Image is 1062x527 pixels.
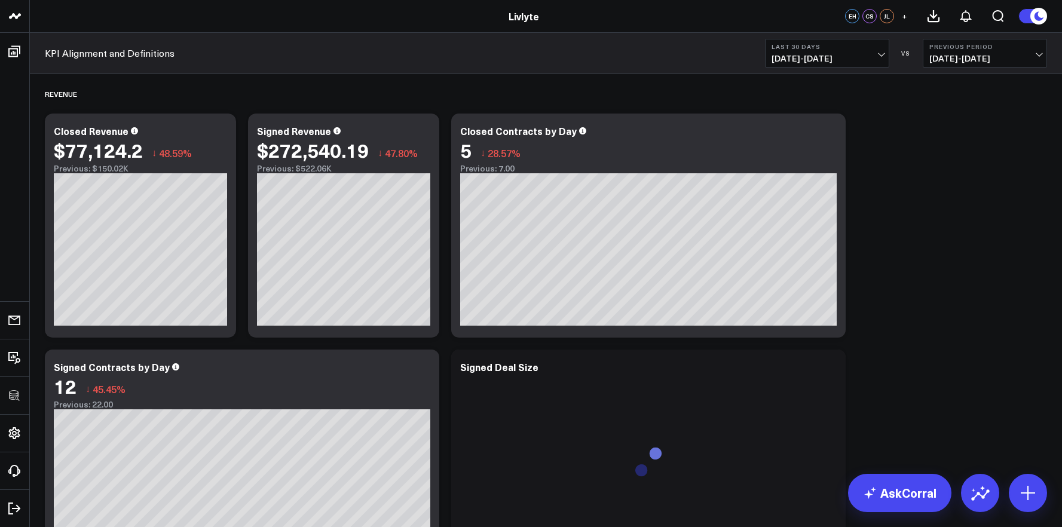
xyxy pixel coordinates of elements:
span: + [902,12,907,20]
div: Previous: $150.02K [54,164,227,173]
a: Livlyte [509,10,539,23]
a: KPI Alignment and Definitions [45,47,175,60]
div: 5 [460,139,472,161]
span: ↓ [480,145,485,161]
span: ↓ [378,145,382,161]
div: Closed Revenue [54,124,128,137]
span: [DATE] - [DATE] [772,54,883,63]
span: ↓ [85,381,90,397]
div: 12 [54,375,76,397]
button: Previous Period[DATE]-[DATE] [923,39,1047,68]
div: $77,124.2 [54,139,143,161]
div: Previous: 7.00 [460,164,837,173]
div: Signed Deal Size [460,360,538,373]
div: CS [862,9,877,23]
div: Signed Contracts by Day [54,360,170,373]
span: [DATE] - [DATE] [929,54,1040,63]
span: 28.57% [488,146,521,160]
div: Signed Revenue [257,124,331,137]
span: 48.59% [159,146,192,160]
div: EH [845,9,859,23]
div: Closed Contracts by Day [460,124,577,137]
div: JL [880,9,894,23]
span: 47.80% [385,146,418,160]
button: Last 30 Days[DATE]-[DATE] [765,39,889,68]
div: Revenue [45,80,77,108]
span: ↓ [152,145,157,161]
div: Previous: $522.06K [257,164,430,173]
span: 45.45% [93,382,126,396]
a: AskCorral [848,474,951,512]
div: $272,540.19 [257,139,369,161]
b: Last 30 Days [772,43,883,50]
button: + [897,9,911,23]
div: VS [895,50,917,57]
div: Previous: 22.00 [54,400,430,409]
b: Previous Period [929,43,1040,50]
